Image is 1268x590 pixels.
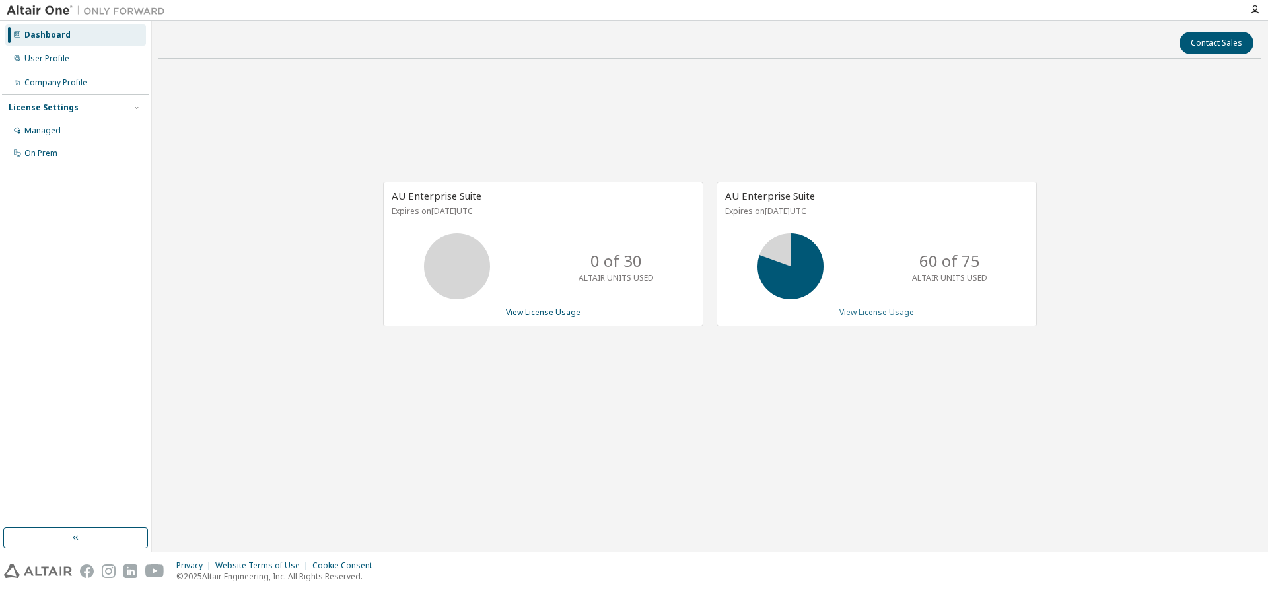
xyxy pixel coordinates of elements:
div: Website Terms of Use [215,560,312,571]
div: Privacy [176,560,215,571]
button: Contact Sales [1180,32,1253,54]
p: 60 of 75 [919,250,980,272]
img: facebook.svg [80,564,94,578]
img: instagram.svg [102,564,116,578]
p: © 2025 Altair Engineering, Inc. All Rights Reserved. [176,571,380,582]
a: View License Usage [839,307,914,318]
p: Expires on [DATE] UTC [392,205,691,217]
img: linkedin.svg [123,564,137,578]
img: youtube.svg [145,564,164,578]
p: ALTAIR UNITS USED [912,272,987,283]
div: Managed [24,126,61,136]
p: 0 of 30 [590,250,642,272]
div: Cookie Consent [312,560,380,571]
img: altair_logo.svg [4,564,72,578]
div: Dashboard [24,30,71,40]
img: Altair One [7,4,172,17]
div: User Profile [24,54,69,64]
span: AU Enterprise Suite [392,189,481,202]
a: View License Usage [506,307,581,318]
div: Company Profile [24,77,87,88]
span: AU Enterprise Suite [725,189,815,202]
p: Expires on [DATE] UTC [725,205,1025,217]
div: License Settings [9,102,79,113]
div: On Prem [24,148,57,159]
p: ALTAIR UNITS USED [579,272,654,283]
